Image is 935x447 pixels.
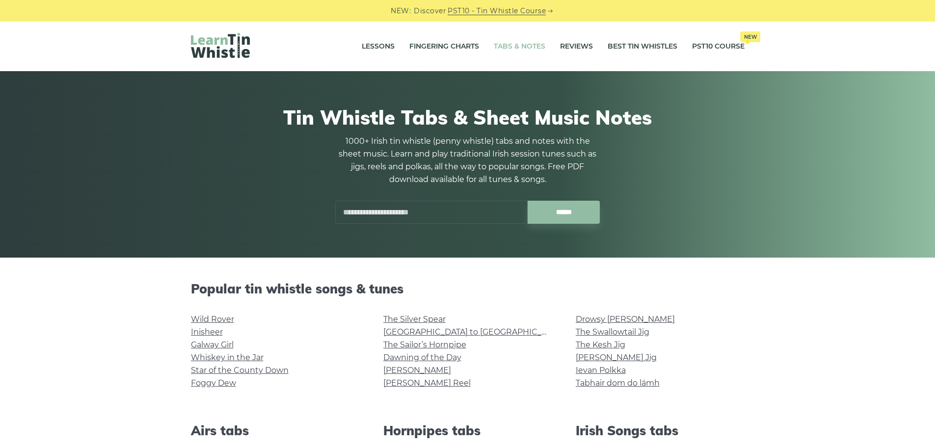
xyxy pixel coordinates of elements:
a: Ievan Polkka [576,366,626,375]
a: The Swallowtail Jig [576,327,649,337]
a: [PERSON_NAME] Reel [383,378,471,388]
a: Star of the County Down [191,366,289,375]
a: Dawning of the Day [383,353,461,362]
a: Tabhair dom do lámh [576,378,660,388]
a: Inisheer [191,327,223,337]
h2: Popular tin whistle songs & tunes [191,281,745,296]
a: [PERSON_NAME] Jig [576,353,657,362]
a: PST10 CourseNew [692,34,745,59]
a: Tabs & Notes [494,34,545,59]
a: Fingering Charts [409,34,479,59]
a: Foggy Dew [191,378,236,388]
h1: Tin Whistle Tabs & Sheet Music Notes [191,105,745,129]
a: Reviews [560,34,593,59]
span: New [740,31,760,42]
a: Wild Rover [191,315,234,324]
a: Galway Girl [191,340,234,349]
img: LearnTinWhistle.com [191,33,250,58]
a: Best Tin Whistles [608,34,677,59]
a: Whiskey in the Jar [191,353,264,362]
a: [GEOGRAPHIC_DATA] to [GEOGRAPHIC_DATA] [383,327,564,337]
p: 1000+ Irish tin whistle (penny whistle) tabs and notes with the sheet music. Learn and play tradi... [335,135,600,186]
a: The Silver Spear [383,315,446,324]
a: Drowsy [PERSON_NAME] [576,315,675,324]
a: The Kesh Jig [576,340,625,349]
a: [PERSON_NAME] [383,366,451,375]
h2: Irish Songs tabs [576,423,745,438]
h2: Airs tabs [191,423,360,438]
a: The Sailor’s Hornpipe [383,340,466,349]
a: Lessons [362,34,395,59]
h2: Hornpipes tabs [383,423,552,438]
